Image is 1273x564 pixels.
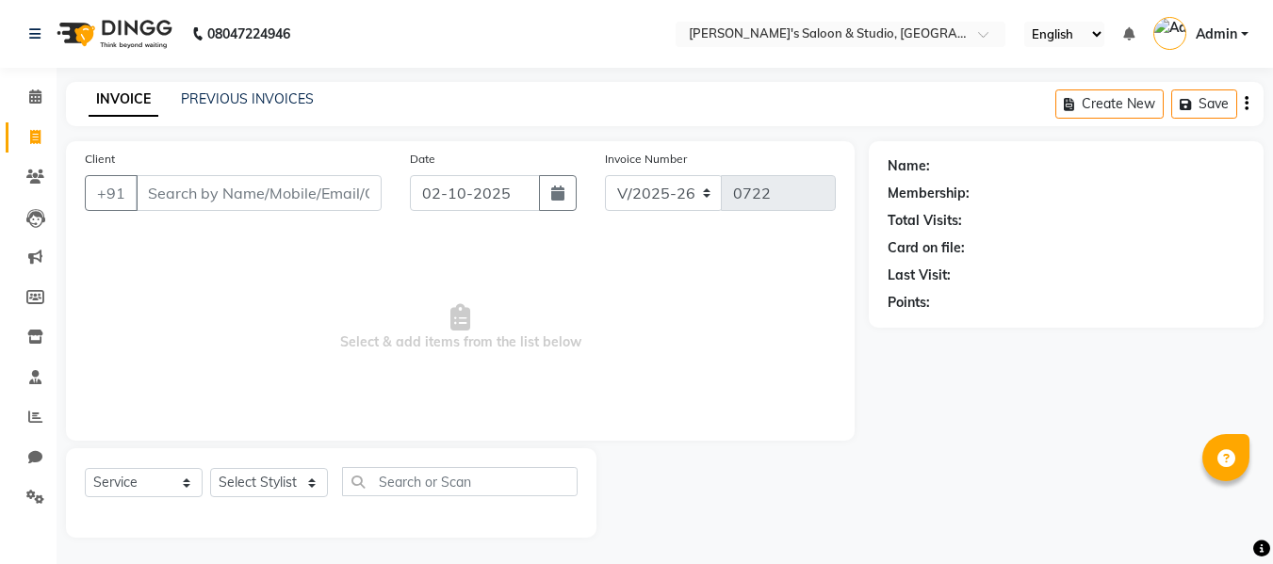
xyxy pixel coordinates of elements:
button: Create New [1055,89,1164,119]
div: Total Visits: [888,211,962,231]
div: Last Visit: [888,266,951,285]
button: Save [1171,89,1237,119]
label: Date [410,151,435,168]
iframe: chat widget [1194,489,1254,545]
img: logo [48,8,177,60]
b: 08047224946 [207,8,290,60]
div: Points: [888,293,930,313]
span: Select & add items from the list below [85,234,836,422]
div: Membership: [888,184,970,203]
a: PREVIOUS INVOICES [181,90,314,107]
div: Name: [888,156,930,176]
a: INVOICE [89,83,158,117]
div: Card on file: [888,238,965,258]
span: Admin [1196,24,1237,44]
button: +91 [85,175,138,211]
input: Search by Name/Mobile/Email/Code [136,175,382,211]
input: Search or Scan [342,467,578,496]
img: Admin [1153,17,1186,50]
label: Invoice Number [605,151,687,168]
label: Client [85,151,115,168]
